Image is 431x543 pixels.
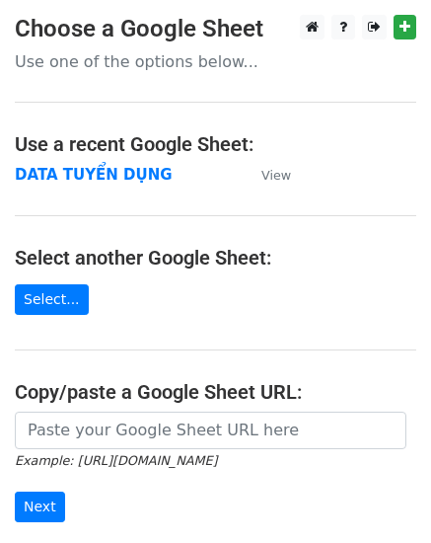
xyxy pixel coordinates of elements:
a: Select... [15,284,89,315]
h3: Choose a Google Sheet [15,15,416,43]
h4: Use a recent Google Sheet: [15,132,416,156]
input: Paste your Google Sheet URL here [15,412,406,449]
input: Next [15,492,65,522]
p: Use one of the options below... [15,51,416,72]
small: Example: [URL][DOMAIN_NAME] [15,453,217,468]
a: DATA TUYỂN DỤNG [15,166,173,184]
h4: Copy/paste a Google Sheet URL: [15,380,416,404]
small: View [261,168,291,183]
iframe: Chat Widget [332,448,431,543]
h4: Select another Google Sheet: [15,246,416,270]
a: View [242,166,291,184]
